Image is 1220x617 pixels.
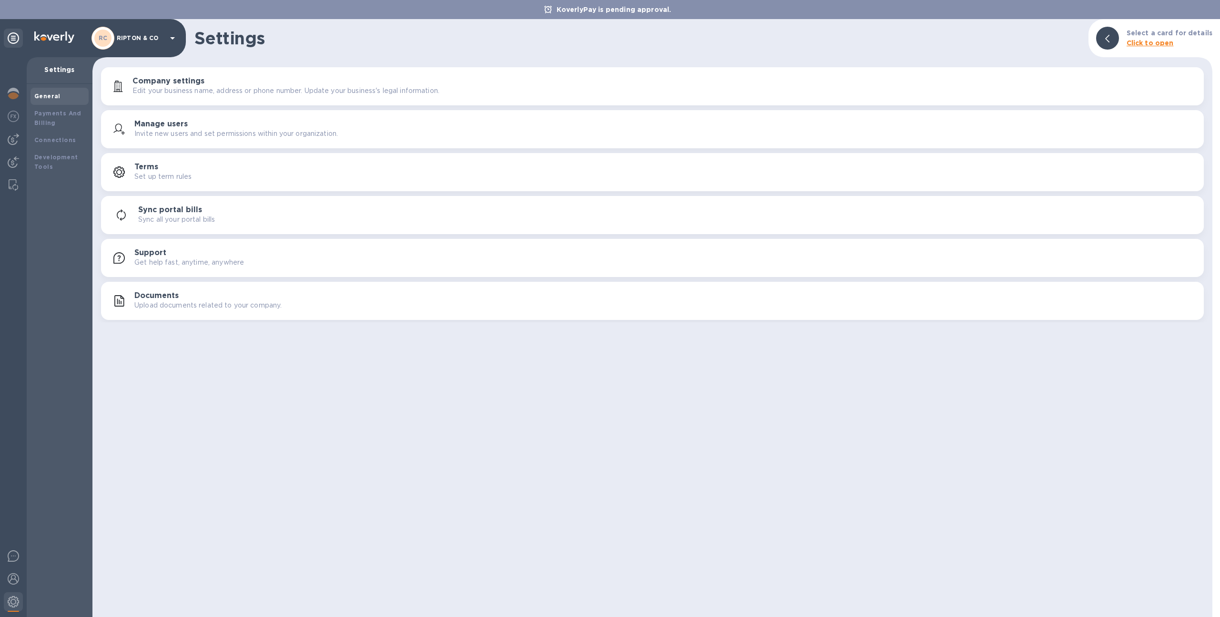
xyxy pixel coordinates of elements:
b: General [34,93,61,100]
div: Unpin categories [4,29,23,48]
p: KoverlyPay is pending approval. [552,5,676,14]
h3: Support [134,248,166,257]
h3: Terms [134,163,158,172]
button: Company settingsEdit your business name, address or phone number. Update your business's legal in... [101,67,1204,105]
img: Logo [34,31,74,43]
img: Foreign exchange [8,111,19,122]
h1: Settings [194,28,1081,48]
b: RC [99,34,108,41]
b: Payments And Billing [34,110,81,126]
p: Upload documents related to your company. [134,300,282,310]
b: Connections [34,136,76,144]
p: Invite new users and set permissions within your organization. [134,129,338,139]
b: Select a card for details [1127,29,1212,37]
h3: Sync portal bills [138,206,202,215]
h3: Company settings [132,77,204,86]
button: TermsSet up term rules [101,153,1204,191]
p: Get help fast, anytime, anywhere [134,257,244,267]
button: Sync portal billsSync all your portal bills [101,196,1204,234]
p: Settings [34,65,85,74]
h3: Manage users [134,120,188,129]
button: Manage usersInvite new users and set permissions within your organization. [101,110,1204,148]
b: Development Tools [34,154,78,170]
p: Sync all your portal bills [138,215,215,225]
p: Edit your business name, address or phone number. Update your business's legal information. [132,86,439,96]
p: RIPTON & CO [117,35,164,41]
button: SupportGet help fast, anytime, anywhere [101,239,1204,277]
button: DocumentsUpload documents related to your company. [101,282,1204,320]
h3: Documents [134,291,179,300]
b: Click to open [1127,39,1174,47]
p: Set up term rules [134,172,192,182]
